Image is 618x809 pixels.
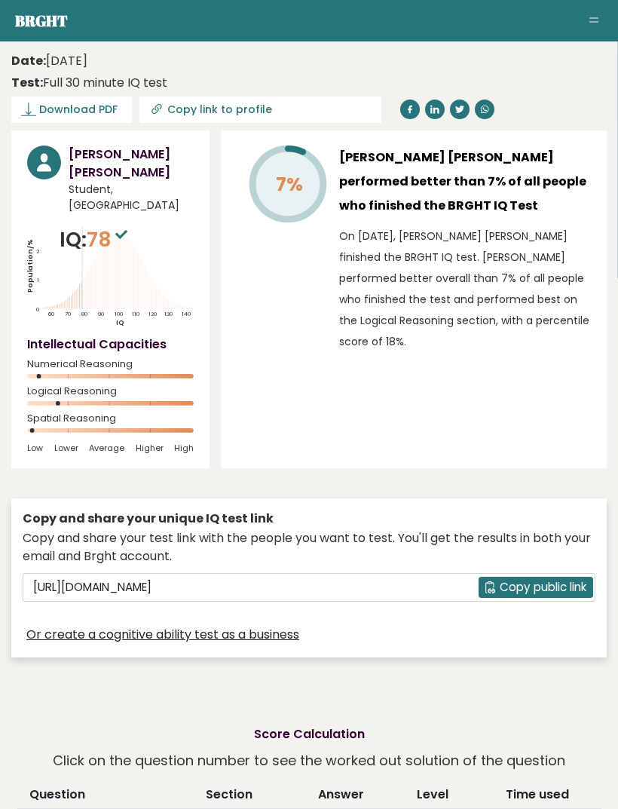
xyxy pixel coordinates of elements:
[81,310,87,318] tspan: 80
[27,415,194,421] span: Spatial Reasoning
[25,239,35,293] tspan: Population/%
[37,276,39,284] tspan: 1
[26,626,299,644] a: Or create a cognitive ability test as a business
[69,182,194,213] span: Student, [GEOGRAPHIC_DATA]
[115,310,124,318] tspan: 100
[393,786,474,809] th: Level
[48,310,54,318] tspan: 60
[148,310,157,318] tspan: 120
[11,52,87,70] time: [DATE]
[89,443,124,453] span: Average
[39,102,118,118] span: Download PDF
[53,747,565,774] p: Click on the question number to see the worked out solution of the question
[133,310,140,318] tspan: 110
[165,310,173,318] tspan: 130
[182,310,191,318] tspan: 140
[27,443,43,453] span: Low
[36,247,40,256] tspan: 2
[69,146,194,182] h3: [PERSON_NAME] [PERSON_NAME]
[27,361,194,367] span: Numerical Reasoning
[479,577,593,598] button: Copy public link
[290,786,392,809] th: Answer
[473,786,601,809] th: Time used
[87,225,131,253] span: 78
[275,171,302,198] tspan: 7%
[339,225,591,352] p: On [DATE], [PERSON_NAME] [PERSON_NAME] finished the BRGHT IQ test. [PERSON_NAME] performed better...
[36,305,39,314] tspan: 0
[17,786,167,809] th: Question
[11,52,46,69] b: Date:
[500,579,586,596] span: Copy public link
[11,74,43,91] b: Test:
[11,97,132,123] a: Download PDF
[15,11,68,31] a: Brght
[174,443,194,453] span: High
[60,225,131,255] p: IQ:
[98,310,104,318] tspan: 90
[27,388,194,394] span: Logical Reasoning
[585,12,603,30] button: Toggle navigation
[27,336,194,354] h4: Intellectual Capacities
[254,725,365,743] h2: Score Calculation
[167,786,290,809] th: Section
[116,317,124,327] tspan: IQ
[65,310,71,318] tspan: 70
[23,510,595,528] div: Copy and share your unique IQ test link
[54,443,78,453] span: Lower
[23,529,595,565] div: Copy and share your test link with the people you want to test. You'll get the results in both yo...
[11,74,167,92] div: Full 30 minute IQ test
[136,443,164,453] span: Higher
[339,146,591,218] h3: [PERSON_NAME] [PERSON_NAME] performed better than 7% of all people who finished the BRGHT IQ Test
